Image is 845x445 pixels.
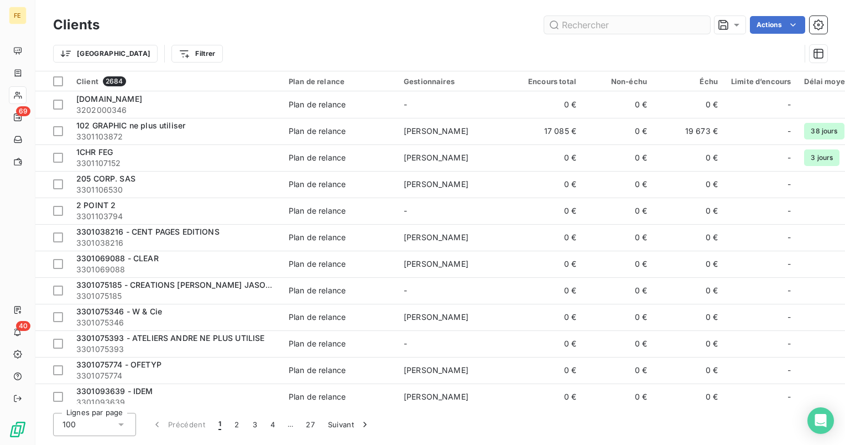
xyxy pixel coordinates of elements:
[289,338,346,349] div: Plan de relance
[787,99,791,110] span: -
[76,307,162,316] span: 3301075346 - W & Cie
[404,179,468,189] span: [PERSON_NAME]
[583,198,654,224] td: 0 €
[654,304,724,330] td: 0 €
[76,291,275,302] span: 3301075185
[404,365,468,375] span: [PERSON_NAME]
[76,370,275,381] span: 3301075774
[299,413,321,436] button: 27
[404,392,468,401] span: [PERSON_NAME]
[787,179,791,190] span: -
[512,144,583,171] td: 0 €
[583,384,654,410] td: 0 €
[731,77,791,86] div: Limite d’encours
[583,144,654,171] td: 0 €
[583,251,654,277] td: 0 €
[171,45,222,63] button: Filtrer
[583,118,654,144] td: 0 €
[654,330,724,357] td: 0 €
[76,184,275,195] span: 3301106530
[512,224,583,251] td: 0 €
[103,76,126,86] span: 2684
[512,91,583,118] td: 0 €
[787,232,791,243] span: -
[289,312,346,323] div: Plan de relance
[583,91,654,118] td: 0 €
[76,211,275,222] span: 3301103794
[583,277,654,304] td: 0 €
[76,386,153,396] span: 3301093639 - IDEM
[76,131,275,142] span: 3301103872
[9,7,27,24] div: FE
[404,100,407,109] span: -
[807,407,834,434] div: Open Intercom Messenger
[76,344,275,355] span: 3301075393
[289,285,346,296] div: Plan de relance
[654,144,724,171] td: 0 €
[289,365,346,376] div: Plan de relance
[289,99,346,110] div: Plan de relance
[289,205,346,216] div: Plan de relance
[519,77,576,86] div: Encours total
[289,258,346,270] div: Plan de relance
[404,206,407,215] span: -
[76,227,220,236] span: 3301038216 - CENT PAGES EDITIONS
[145,413,212,436] button: Précédent
[289,232,346,243] div: Plan de relance
[654,198,724,224] td: 0 €
[654,91,724,118] td: 0 €
[9,421,27,438] img: Logo LeanPay
[404,232,468,242] span: [PERSON_NAME]
[16,321,30,331] span: 40
[76,121,185,130] span: 102 GRAPHIC ne plus utiliser
[787,126,791,137] span: -
[76,317,275,328] span: 3301075346
[787,205,791,216] span: -
[787,391,791,402] span: -
[16,106,30,116] span: 69
[654,251,724,277] td: 0 €
[750,16,805,34] button: Actions
[76,158,275,169] span: 3301107152
[212,413,228,436] button: 1
[289,391,346,402] div: Plan de relance
[404,339,407,348] span: -
[512,384,583,410] td: 0 €
[590,77,647,86] div: Non-échu
[787,312,791,323] span: -
[804,149,839,166] span: 3 jours
[544,16,710,34] input: Rechercher
[787,365,791,376] span: -
[787,338,791,349] span: -
[804,123,844,139] span: 38 jours
[281,416,299,433] span: …
[583,224,654,251] td: 0 €
[264,413,281,436] button: 4
[654,224,724,251] td: 0 €
[53,15,100,35] h3: Clients
[512,198,583,224] td: 0 €
[583,171,654,198] td: 0 €
[654,384,724,410] td: 0 €
[76,360,161,369] span: 3301075774 - OFETYP
[654,357,724,384] td: 0 €
[404,126,468,136] span: [PERSON_NAME]
[76,237,275,249] span: 3301038216
[76,105,275,116] span: 3202000346
[289,77,390,86] div: Plan de relance
[76,397,275,408] span: 3301093639
[53,45,158,63] button: [GEOGRAPHIC_DATA]
[76,147,113,157] span: 1CHR FEG
[512,304,583,330] td: 0 €
[404,77,505,86] div: Gestionnaires
[246,413,264,436] button: 3
[76,77,98,86] span: Client
[76,94,142,104] span: [DOMAIN_NAME]
[289,152,346,163] div: Plan de relance
[654,277,724,304] td: 0 €
[76,264,275,275] span: 3301069088
[512,251,583,277] td: 0 €
[654,171,724,198] td: 0 €
[512,118,583,144] td: 17 085 €
[583,357,654,384] td: 0 €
